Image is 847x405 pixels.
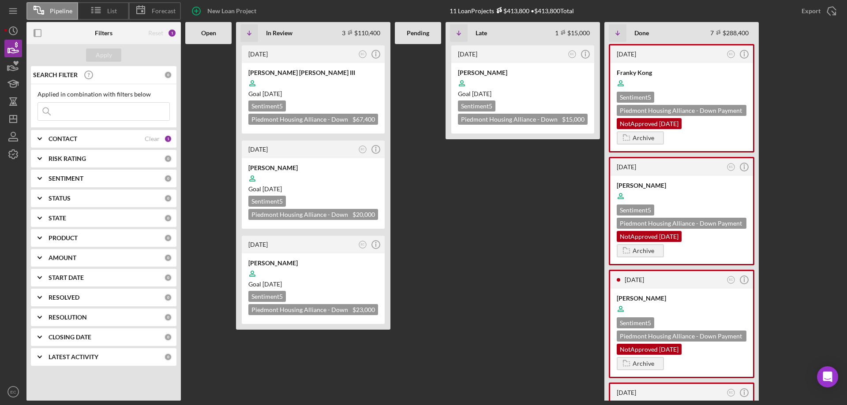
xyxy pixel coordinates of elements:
[164,234,172,242] div: 0
[617,163,636,171] time: 2024-05-18 18:01
[248,185,282,193] span: Goal
[49,254,76,261] b: AMOUNT
[49,215,66,222] b: STATE
[617,118,682,129] div: NotApproved [DATE]
[458,114,588,125] div: Piedmont Housing Alliance - Down Payment Loan Program
[458,50,477,58] time: 2023-09-14 17:43
[248,259,378,268] div: [PERSON_NAME]
[357,144,369,156] button: EC
[725,48,737,60] button: EC
[248,163,378,172] div: [PERSON_NAME]
[617,131,664,145] button: Archive
[357,48,369,60] button: EC
[729,391,733,394] text: EC
[248,196,286,207] div: Sentiment 5
[617,218,746,229] div: Piedmont Housing Alliance - Down Payment Loan Program $45,000
[458,68,588,77] div: [PERSON_NAME]
[164,175,172,182] div: 0
[450,7,574,15] div: 11 Loan Projects • $413,800 Total
[472,90,491,97] time: 06/19/2023
[4,383,22,401] button: EC
[450,44,596,135] a: [DATE]EC[PERSON_NAME]Goal [DATE]Sentiment5Piedmont Housing Alliance - Down Payment Loan Program $...
[86,48,121,62] button: Apply
[617,344,682,355] div: NotApproved [DATE]
[617,357,664,370] button: Archive
[148,30,163,37] div: Reset
[617,92,654,103] div: Sentiment 5
[248,291,286,302] div: Sentiment 5
[342,29,380,37] div: 3 $110,400
[248,145,268,153] time: 2025-05-21 00:22
[164,135,172,143] div: 1
[725,387,737,399] button: EC
[634,30,649,37] b: Done
[361,243,365,246] text: EC
[152,7,176,15] span: Forecast
[617,389,636,396] time: 2024-03-18 15:09
[248,241,268,248] time: 2024-06-18 17:25
[164,71,172,79] div: 0
[164,294,172,301] div: 0
[164,274,172,282] div: 0
[609,44,754,152] a: [DATE]ECFranky KongSentiment5Piedmont Housing Alliance - Down Payment Loan Program $60,000NotAppr...
[617,68,746,77] div: Franky Kong
[617,294,746,303] div: [PERSON_NAME]
[248,304,378,315] div: Piedmont Housing Alliance - Down Payment Loan Program
[352,211,375,218] span: $20,000
[201,30,216,37] b: Open
[248,90,282,97] span: Goal
[570,52,574,56] text: EC
[49,334,91,341] b: CLOSING DATE
[240,139,386,230] a: [DATE]EC[PERSON_NAME]Goal [DATE]Sentiment5Piedmont Housing Alliance - Down Payment Loan Program $...
[361,148,365,151] text: EC
[633,244,654,257] div: Archive
[164,353,172,361] div: 0
[562,115,585,123] span: $15,000
[33,71,78,78] b: SEARCH FILTER
[96,48,112,62] div: Apply
[164,155,172,163] div: 0
[729,52,733,56] text: EC
[49,195,71,202] b: STATUS
[609,157,754,265] a: [DATE]EC[PERSON_NAME]Sentiment5Piedmont Housing Alliance - Down Payment Loan Program $45,000NotAp...
[164,333,172,341] div: 0
[633,357,654,370] div: Archive
[50,7,72,15] span: Pipeline
[802,2,821,20] div: Export
[617,317,654,328] div: Sentiment 5
[476,30,487,37] b: Late
[10,390,16,394] text: EC
[633,131,654,145] div: Archive
[240,44,386,135] a: [DATE]EC[PERSON_NAME] [PERSON_NAME] IIIGoal [DATE]Sentiment5Piedmont Housing Alliance - Down Paym...
[37,91,170,98] div: Applied in combination with filters below
[248,280,282,288] span: Goal
[729,278,733,281] text: EC
[494,7,529,15] div: $413,800
[248,100,286,111] div: Sentiment 5
[352,306,375,313] span: $23,000
[49,175,83,182] b: SENTIMENT
[710,29,749,37] div: 7 $288,400
[617,204,654,216] div: Sentiment 5
[725,161,737,173] button: EC
[185,2,265,20] button: New Loan Project
[145,135,160,142] div: Clear
[49,135,77,142] b: CONTACT
[793,2,843,20] button: Export
[207,2,256,20] div: New Loan Project
[164,254,172,262] div: 0
[262,90,282,97] time: 08/19/2025
[107,7,117,15] span: List
[617,231,682,242] div: NotApproved [DATE]
[458,90,491,97] span: Goal
[625,276,644,283] time: 2024-05-13 17:17
[352,115,375,123] span: $67,400
[240,234,386,325] a: [DATE]EC[PERSON_NAME]Goal [DATE]Sentiment5Piedmont Housing Alliance - Down Payment Loan Program $...
[49,353,98,360] b: LATEST ACTIVITY
[617,105,746,116] div: Piedmont Housing Alliance - Down Payment Loan Program $60,000
[361,52,365,56] text: EC
[729,165,733,168] text: EC
[49,155,86,162] b: RISK RATING
[164,194,172,202] div: 0
[95,30,112,37] b: Filters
